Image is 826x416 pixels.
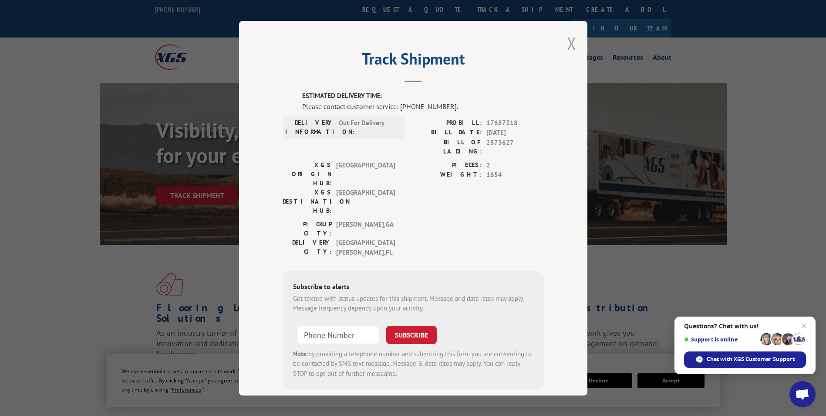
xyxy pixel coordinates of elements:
input: Phone Number [297,325,379,344]
label: XGS DESTINATION HUB: [283,188,332,215]
span: Chat with XGS Customer Support [707,355,795,363]
span: 1654 [486,170,544,180]
label: DELIVERY CITY: [283,238,332,257]
span: 17687318 [486,118,544,128]
label: ESTIMATED DELIVERY TIME: [302,91,544,101]
span: Questions? Chat with us! [684,323,806,330]
div: Subscribe to alerts [293,281,533,293]
span: [GEOGRAPHIC_DATA] [336,188,395,215]
label: WEIGHT: [413,170,482,180]
span: [DATE] [486,128,544,138]
label: BILL OF LADING: [413,137,482,156]
span: [GEOGRAPHIC_DATA] [336,160,395,188]
span: Support is online [684,336,757,343]
strong: Note: [293,349,308,358]
label: BILL DATE: [413,128,482,138]
label: PIECES: [413,160,482,170]
span: Close chat [799,321,809,331]
span: [PERSON_NAME] , GA [336,219,395,238]
label: PROBILL: [413,118,482,128]
span: [GEOGRAPHIC_DATA][PERSON_NAME] , FL [336,238,395,257]
span: Out For Delivery [339,118,398,136]
label: XGS ORIGIN HUB: [283,160,332,188]
span: 2 [486,160,544,170]
span: 2873627 [486,137,544,156]
div: Please contact customer service: [PHONE_NUMBER]. [302,101,544,111]
button: SUBSCRIBE [386,325,437,344]
button: Close modal [567,32,577,55]
div: Get texted with status updates for this shipment. Message and data rates may apply. Message frequ... [293,293,533,313]
label: PICKUP CITY: [283,219,332,238]
h2: Track Shipment [283,53,544,69]
label: DELIVERY INFORMATION: [285,118,334,136]
div: Chat with XGS Customer Support [684,351,806,368]
div: by providing a telephone number and submitting this form you are consenting to be contacted by SM... [293,349,533,378]
div: Open chat [789,381,816,407]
